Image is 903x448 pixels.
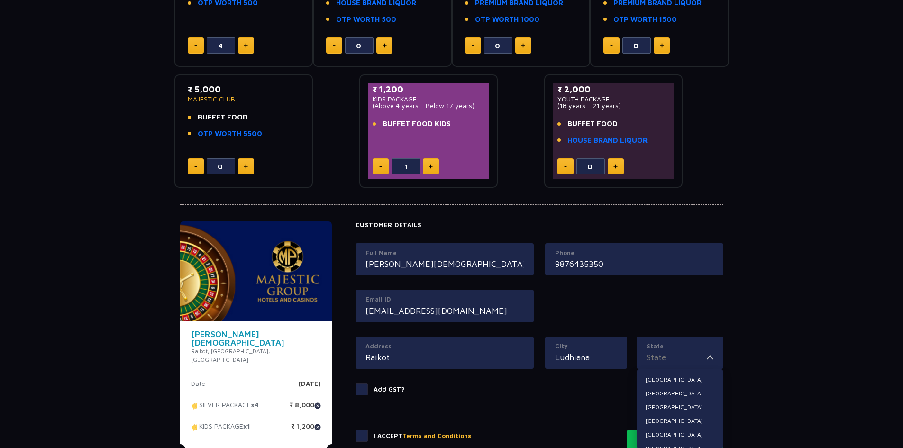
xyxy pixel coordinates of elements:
img: minus [333,45,336,46]
p: KIDS PACKAGE [191,423,250,437]
img: majesticPride-banner [180,221,332,321]
button: Terms and Conditions [402,431,471,441]
label: Address [365,342,524,351]
img: minus [610,45,613,46]
input: City [555,351,617,364]
img: plus [383,43,387,48]
img: plus [660,43,664,48]
img: minus [472,45,474,46]
img: toggler icon [707,351,713,364]
img: tikcet [191,423,199,431]
img: plus [613,164,618,169]
p: ₹ 1,200 [373,83,485,96]
a: OTP WORTH 5500 [198,128,262,139]
img: minus [194,166,197,167]
input: Email ID [365,304,524,317]
p: Add GST? [374,385,405,394]
li: [GEOGRAPHIC_DATA] [637,415,723,427]
input: Mobile [555,257,713,270]
p: ₹ 5,000 [188,83,300,96]
p: ₹ 1,200 [291,423,321,437]
input: Full Name [365,257,524,270]
h4: Customer Details [356,221,723,229]
p: (18 years - 21 years) [557,102,670,109]
label: Email ID [365,295,524,304]
p: MAJESTIC CLUB [188,96,300,102]
a: OTP WORTH 1000 [475,14,539,25]
li: [GEOGRAPHIC_DATA] [637,374,723,386]
p: ₹ 8,000 [290,402,321,416]
li: [GEOGRAPHIC_DATA] [637,401,723,413]
span: BUFFET FOOD [198,112,248,123]
a: OTP WORTH 500 [336,14,396,25]
img: minus [564,166,567,167]
p: I Accept [374,431,471,441]
span: BUFFET FOOD KIDS [383,119,451,129]
p: Raikot, [GEOGRAPHIC_DATA], [GEOGRAPHIC_DATA] [191,347,321,364]
label: City [555,342,617,351]
img: plus [429,164,433,169]
p: Date [191,380,205,394]
span: BUFFET FOOD [567,119,618,129]
img: tikcet [191,402,199,410]
strong: x4 [251,401,259,409]
li: [GEOGRAPHIC_DATA] [637,387,723,400]
label: Full Name [365,248,524,258]
p: YOUTH PACKAGE [557,96,670,102]
label: Phone [555,248,713,258]
img: plus [244,43,248,48]
li: [GEOGRAPHIC_DATA] [637,429,723,441]
img: plus [244,164,248,169]
img: minus [194,45,197,46]
p: (Above 4 years - Below 17 years) [373,102,485,109]
p: ₹ 2,000 [557,83,670,96]
img: minus [379,166,382,167]
strong: x1 [243,422,250,430]
img: plus [521,43,525,48]
p: [DATE] [299,380,321,394]
a: HOUSE BRAND LIQUOR [567,135,648,146]
a: OTP WORTH 1500 [613,14,677,25]
p: SILVER PACKAGE [191,402,259,416]
p: KIDS PACKAGE [373,96,485,102]
input: Address [365,351,524,364]
input: State [647,351,707,364]
label: State [647,342,713,351]
h4: [PERSON_NAME][DEMOGRAPHIC_DATA] [191,330,321,347]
